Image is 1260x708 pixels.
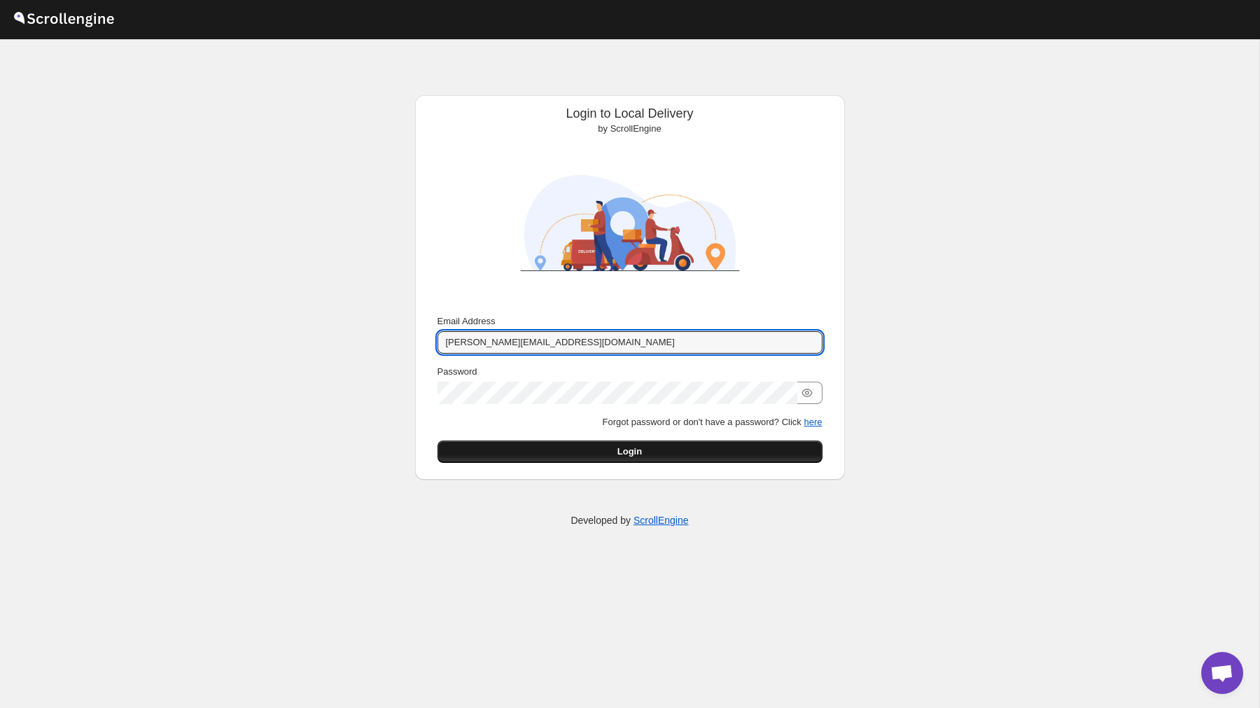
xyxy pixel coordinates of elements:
div: Login to Local Delivery [426,106,834,136]
a: ScrollEngine [633,515,689,526]
img: ScrollEngine [507,141,752,305]
button: Login [437,440,822,463]
span: Password [437,366,477,377]
a: Open chat [1201,652,1243,694]
span: Login [617,445,642,459]
p: Forgot password or don't have a password? Click [437,415,822,429]
span: by ScrollEngine [598,123,661,134]
button: here [804,417,822,427]
span: Email Address [437,316,496,326]
p: Developed by [570,513,688,527]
